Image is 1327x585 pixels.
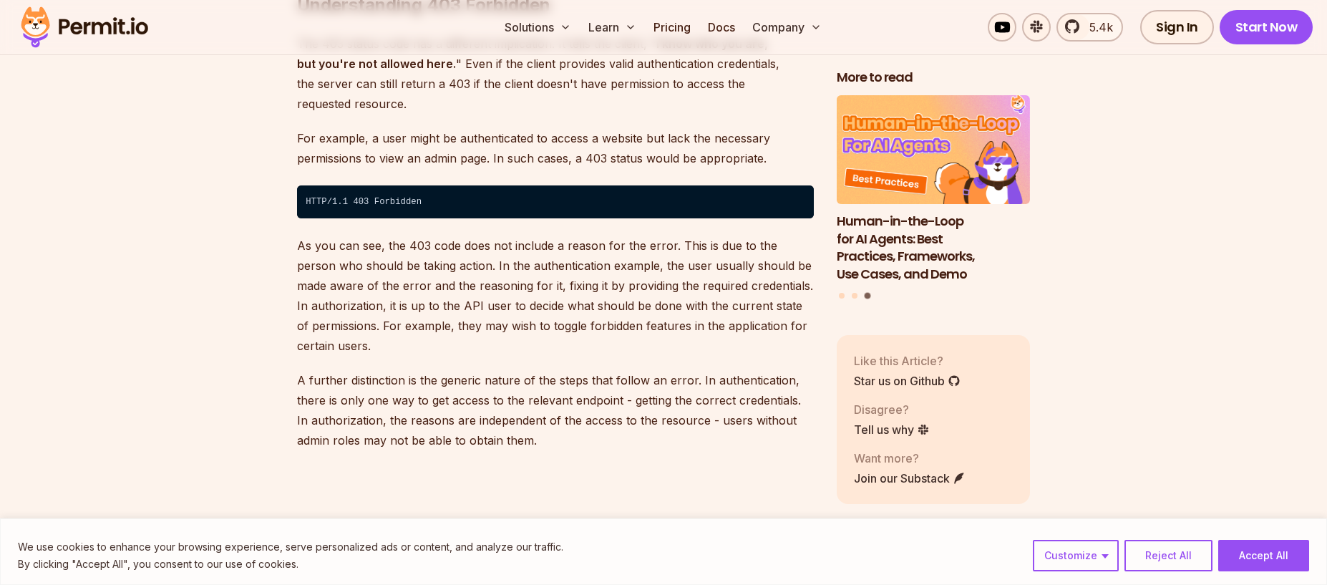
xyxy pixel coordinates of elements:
[854,449,966,466] p: Want more?
[837,95,1030,284] a: Human-in-the-Loop for AI Agents: Best Practices, Frameworks, Use Cases, and DemoHuman-in-the-Loop...
[747,13,827,42] button: Company
[1033,540,1119,571] button: Customize
[854,400,930,417] p: Disagree?
[837,212,1030,283] h3: Human-in-the-Loop for AI Agents: Best Practices, Frameworks, Use Cases, and Demo
[648,13,696,42] a: Pricing
[1124,540,1212,571] button: Reject All
[499,13,577,42] button: Solutions
[1220,10,1313,44] a: Start Now
[852,292,857,298] button: Go to slide 2
[702,13,741,42] a: Docs
[837,95,1030,284] li: 3 of 3
[18,556,563,573] p: By clicking "Accept All", you consent to our use of cookies.
[837,95,1030,204] img: Human-in-the-Loop for AI Agents: Best Practices, Frameworks, Use Cases, and Demo
[854,352,961,369] p: Like this Article?
[837,69,1030,87] h2: More to read
[864,292,870,299] button: Go to slide 3
[854,420,930,437] a: Tell us why
[839,292,845,298] button: Go to slide 1
[1140,10,1214,44] a: Sign In
[1218,540,1309,571] button: Accept All
[297,128,814,168] p: For example, a user might be authenticated to access a website but lack the necessary permissions...
[297,34,814,114] p: The 403 status code has a different implication. It tells the client, " " Even if the client prov...
[14,3,155,52] img: Permit logo
[18,538,563,556] p: We use cookies to enhance your browsing experience, serve personalized ads or content, and analyz...
[1081,19,1113,36] span: 5.4k
[1056,13,1123,42] a: 5.4k
[854,372,961,389] a: Star us on Github
[837,95,1030,301] div: Posts
[854,469,966,486] a: Join our Substack
[297,370,814,450] p: A further distinction is the generic nature of the steps that follow an error. In authentication,...
[583,13,642,42] button: Learn
[297,236,814,356] p: As you can see, the 403 code does not include a reason for the error. This is due to the person w...
[297,185,814,218] code: HTTP/1.1 403 Forbidden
